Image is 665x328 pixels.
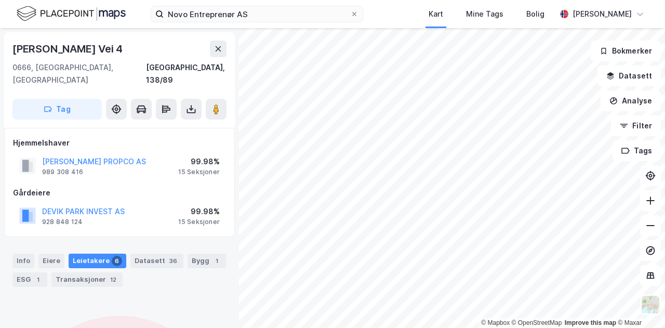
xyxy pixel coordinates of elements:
[167,256,179,266] div: 36
[130,254,183,268] div: Datasett
[42,168,83,176] div: 989 308 416
[12,61,146,86] div: 0666, [GEOGRAPHIC_DATA], [GEOGRAPHIC_DATA]
[481,319,510,326] a: Mapbox
[526,8,544,20] div: Bolig
[597,65,661,86] button: Datasett
[17,5,126,23] img: logo.f888ab2527a4732fd821a326f86c7f29.svg
[108,274,118,285] div: 12
[591,41,661,61] button: Bokmerker
[512,319,562,326] a: OpenStreetMap
[178,205,220,218] div: 99.98%
[178,218,220,226] div: 15 Seksjoner
[12,41,125,57] div: [PERSON_NAME] Vei 4
[38,254,64,268] div: Eiere
[13,137,226,149] div: Hjemmelshaver
[188,254,226,268] div: Bygg
[146,61,227,86] div: [GEOGRAPHIC_DATA], 138/89
[613,278,665,328] iframe: Chat Widget
[69,254,126,268] div: Leietakere
[611,115,661,136] button: Filter
[12,99,102,120] button: Tag
[112,256,122,266] div: 6
[164,6,350,22] input: Søk på adresse, matrikkel, gårdeiere, leietakere eller personer
[178,155,220,168] div: 99.98%
[13,187,226,199] div: Gårdeiere
[573,8,632,20] div: [PERSON_NAME]
[42,218,83,226] div: 928 848 124
[12,272,47,287] div: ESG
[429,8,443,20] div: Kart
[33,274,43,285] div: 1
[601,90,661,111] button: Analyse
[12,254,34,268] div: Info
[211,256,222,266] div: 1
[613,140,661,161] button: Tags
[51,272,123,287] div: Transaksjoner
[565,319,616,326] a: Improve this map
[466,8,503,20] div: Mine Tags
[178,168,220,176] div: 15 Seksjoner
